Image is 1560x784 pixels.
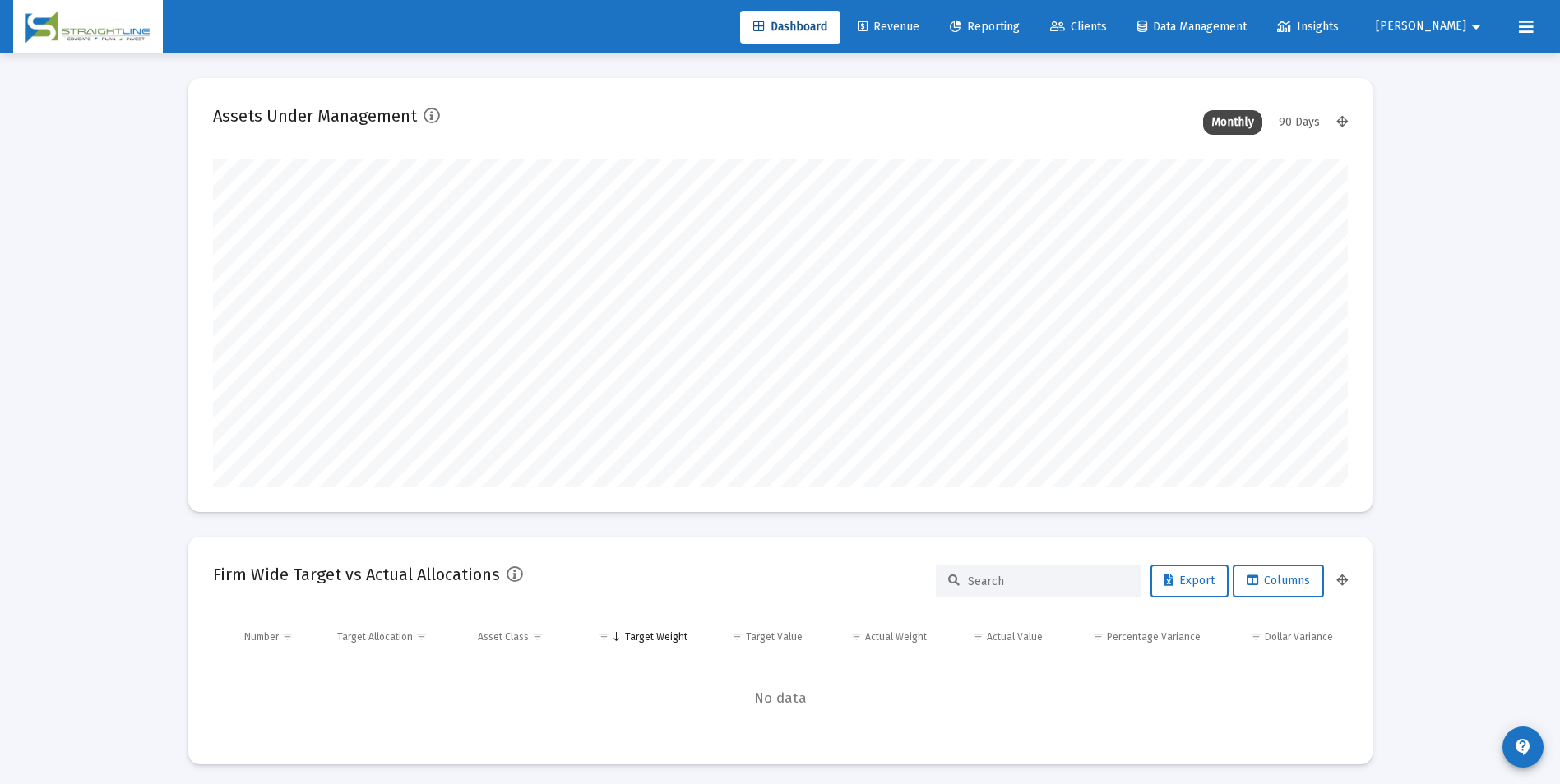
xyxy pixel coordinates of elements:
td: Column Dollar Variance [1212,617,1347,657]
td: Column Percentage Variance [1054,617,1212,657]
span: [PERSON_NAME] [1376,20,1466,34]
td: Column Asset Class [466,617,576,657]
a: Dashboard [740,11,840,44]
span: Show filter options for column 'Asset Class' [531,630,544,643]
span: Show filter options for column 'Target Weight' [598,630,610,643]
td: Column Actual Weight [814,617,937,657]
img: Dashboard [25,11,150,44]
td: Column Target Weight [576,617,699,657]
span: Show filter options for column 'Number' [281,630,294,643]
td: Column Actual Value [938,617,1054,657]
span: Dashboard [753,20,827,34]
span: Clients [1050,20,1107,34]
div: Percentage Variance [1107,630,1201,643]
div: Target Allocation [337,630,413,643]
div: Target Weight [625,630,687,643]
div: Data grid [213,617,1348,740]
div: Target Value [746,630,803,643]
span: Export [1164,574,1215,588]
span: Show filter options for column 'Actual Value' [972,630,984,643]
a: Data Management [1124,11,1260,44]
span: Show filter options for column 'Percentage Variance' [1092,630,1104,643]
a: Revenue [845,11,933,44]
input: Search [968,574,1129,588]
button: Columns [1233,565,1324,597]
div: Number [244,630,279,643]
mat-icon: arrow_drop_down [1466,11,1486,44]
span: Show filter options for column 'Actual Weight' [850,630,863,643]
span: Insights [1277,20,1339,34]
a: Reporting [937,11,1033,44]
span: Data Management [1137,20,1247,34]
div: Asset Class [478,630,529,643]
button: [PERSON_NAME] [1356,10,1506,43]
div: Actual Weight [865,630,927,643]
div: 90 Days [1271,110,1328,135]
div: Actual Value [987,630,1043,643]
mat-icon: contact_support [1513,737,1533,757]
a: Insights [1264,11,1352,44]
span: Show filter options for column 'Dollar Variance' [1250,630,1262,643]
a: Clients [1037,11,1120,44]
h2: Assets Under Management [213,103,417,129]
td: Column Number [233,617,326,657]
span: No data [213,689,1348,708]
div: Dollar Variance [1265,630,1333,643]
button: Export [1150,565,1229,597]
span: Reporting [950,20,1020,34]
div: Monthly [1203,110,1262,135]
td: Column Target Value [699,617,815,657]
td: Column Target Allocation [326,617,466,657]
span: Revenue [858,20,919,34]
span: Show filter options for column 'Target Value' [731,630,743,643]
h2: Firm Wide Target vs Actual Allocations [213,561,500,588]
span: Show filter options for column 'Target Allocation' [415,630,428,643]
span: Columns [1247,574,1310,588]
